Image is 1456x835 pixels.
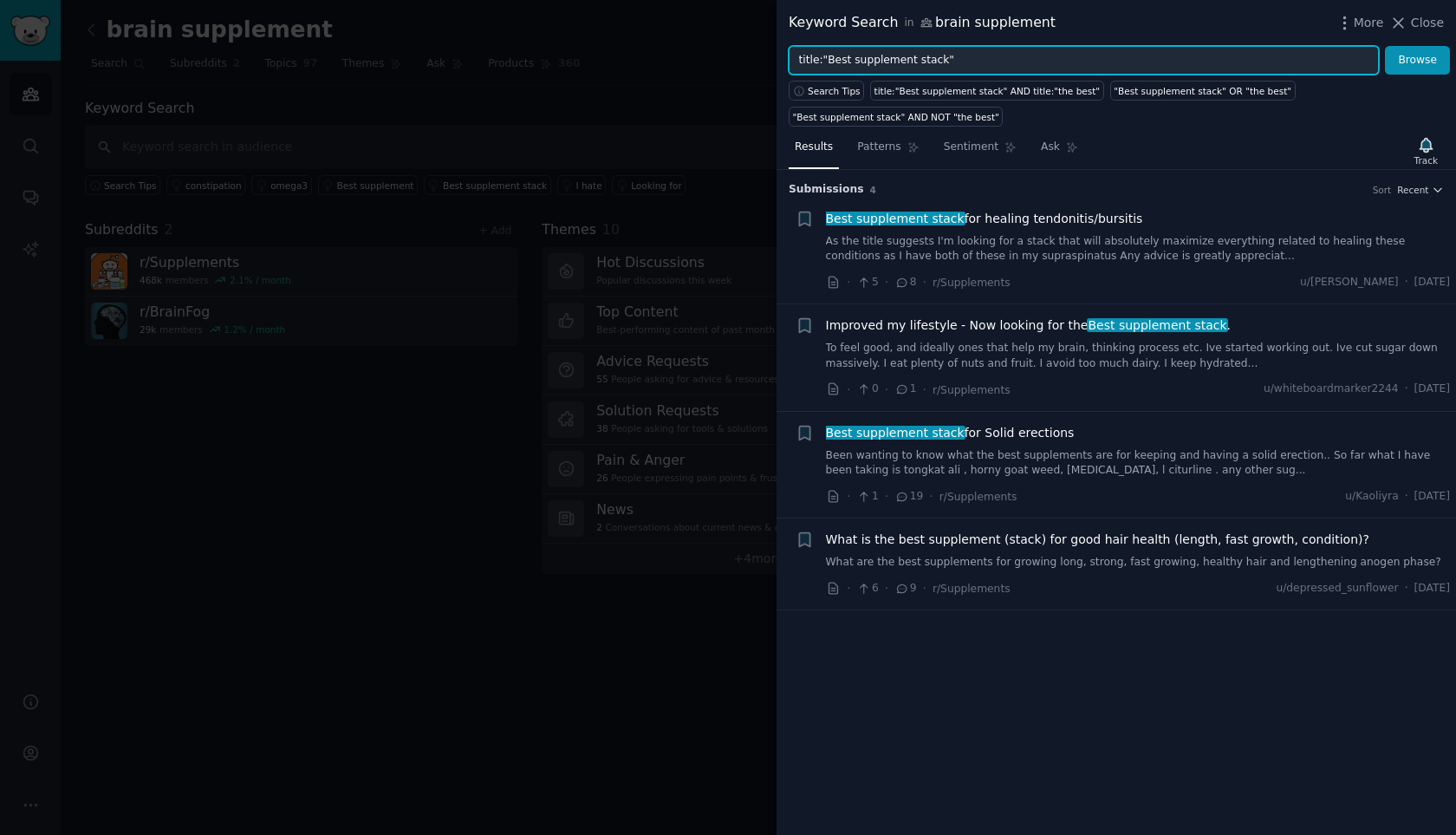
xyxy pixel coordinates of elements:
a: "Best supplement stack" OR "the best" [1110,81,1296,101]
div: Keyword Search brain supplement [789,12,1056,34]
span: u/[PERSON_NAME] [1300,275,1399,290]
span: · [923,381,926,399]
span: u/whiteboardmarker2244 [1264,382,1399,397]
span: Best supplement stack [1087,318,1229,332]
a: To feel good, and ideally ones that help my brain, thinking process etc. Ive started working out.... [826,341,1451,371]
span: [DATE] [1414,275,1450,290]
span: · [885,273,888,291]
span: Sentiment [944,140,998,155]
div: "Best supplement stack" AND NOT "the best" [793,111,999,123]
span: [DATE] [1414,489,1450,505]
span: Submission s [789,182,864,198]
a: What is the best supplement (stack) for good hair health (length, fast growth, condition)? [826,531,1369,549]
span: · [923,273,926,291]
span: · [1405,489,1408,505]
button: More [1336,14,1384,32]
span: Best supplement stack [824,426,966,440]
span: in [904,16,913,31]
span: · [885,579,888,597]
a: Best supplement stackfor healing tendonitis/bursitis [826,210,1143,228]
span: 19 [894,489,923,505]
span: [DATE] [1414,382,1450,397]
a: "Best supplement stack" AND NOT "the best" [789,107,1003,127]
span: Improved my lifestyle - Now looking for the . [826,316,1232,335]
a: What are the best supplements for growing long, strong, fast growing, healthy hair and lengthenin... [826,555,1451,571]
span: 4 [870,185,876,195]
span: 5 [856,275,878,290]
span: · [847,579,850,597]
span: Patterns [857,140,900,155]
a: title:"Best supplement stack" AND title:"the best" [870,81,1104,101]
span: More [1354,14,1384,32]
div: title:"Best supplement stack" AND title:"the best" [874,85,1101,97]
span: 0 [856,382,878,397]
span: · [929,487,933,506]
input: Try a keyword related to your business [789,46,1379,75]
button: Recent [1397,184,1444,196]
a: Patterns [851,134,925,169]
span: · [885,487,888,506]
span: · [885,381,888,399]
div: Track [1414,154,1438,166]
span: · [847,381,850,399]
span: 1 [856,489,878,505]
a: Improved my lifestyle - Now looking for theBest supplement stack. [826,316,1232,335]
span: Close [1411,14,1444,32]
a: Ask [1035,134,1084,169]
span: Best supplement stack [824,212,966,225]
span: 1 [894,382,916,397]
span: 9 [894,581,916,597]
span: r/Supplements [933,583,1011,595]
span: · [847,487,850,506]
button: Close [1389,14,1444,32]
span: Ask [1041,140,1060,155]
span: · [1405,581,1408,597]
a: Been wanting to know what the best supplements are for keeping and having a solid erection.. So f... [826,448,1451,479]
span: Results [795,140,833,155]
span: for healing tendonitis/bursitis [826,210,1143,228]
a: Sentiment [938,134,1023,169]
span: · [1405,382,1408,397]
span: · [923,579,926,597]
a: As the title suggests I'm looking for a stack that will absolutely maximize everything related to... [826,234,1451,264]
button: Browse [1385,46,1450,75]
span: · [847,273,850,291]
span: Search Tips [808,85,861,97]
a: Best supplement stackfor Solid erections [826,424,1075,442]
button: Track [1408,133,1444,169]
span: · [1405,275,1408,290]
span: r/Supplements [933,384,1011,396]
span: 8 [894,275,916,290]
button: Search Tips [789,81,864,101]
span: Recent [1397,184,1428,196]
span: for Solid erections [826,424,1075,442]
span: r/Supplements [933,277,1011,289]
a: Results [789,134,839,169]
span: r/Supplements [939,491,1017,503]
span: u/Kaoliyra [1345,489,1398,505]
span: 6 [856,581,878,597]
span: [DATE] [1414,581,1450,597]
span: u/depressed_sunflower [1276,581,1398,597]
div: "Best supplement stack" OR "the best" [1114,85,1291,97]
div: Sort [1373,184,1392,196]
